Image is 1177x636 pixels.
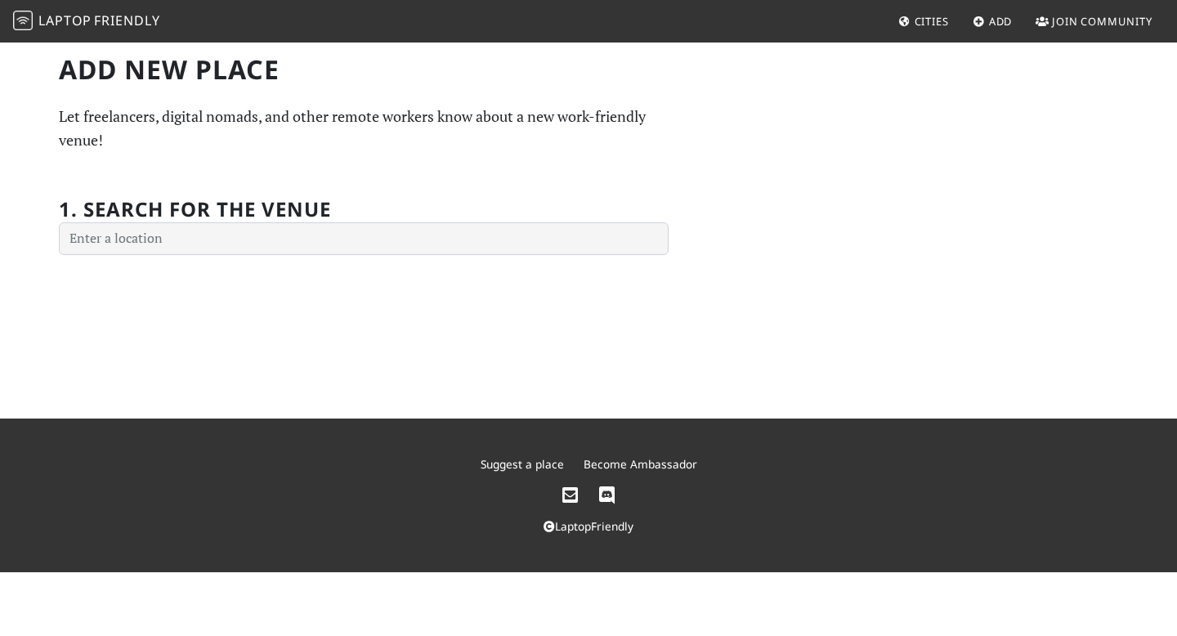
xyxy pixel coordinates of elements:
h2: 1. Search for the venue [59,198,331,222]
input: Enter a location [59,222,669,255]
span: Add [989,14,1013,29]
a: LaptopFriendly [544,518,633,534]
label: If you are a human, ignore this field [59,178,109,320]
p: Let freelancers, digital nomads, and other remote workers know about a new work-friendly venue! [59,105,669,152]
a: Join Community [1029,7,1159,36]
img: LaptopFriendly [13,11,33,30]
a: Become Ambassador [584,456,697,472]
span: Join Community [1052,14,1152,29]
span: Laptop [38,11,92,29]
a: Cities [892,7,955,36]
a: Suggest a place [481,456,564,472]
a: LaptopFriendly LaptopFriendly [13,7,160,36]
span: Cities [915,14,949,29]
h1: Add new Place [59,54,669,85]
a: Add [966,7,1019,36]
span: Friendly [94,11,159,29]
